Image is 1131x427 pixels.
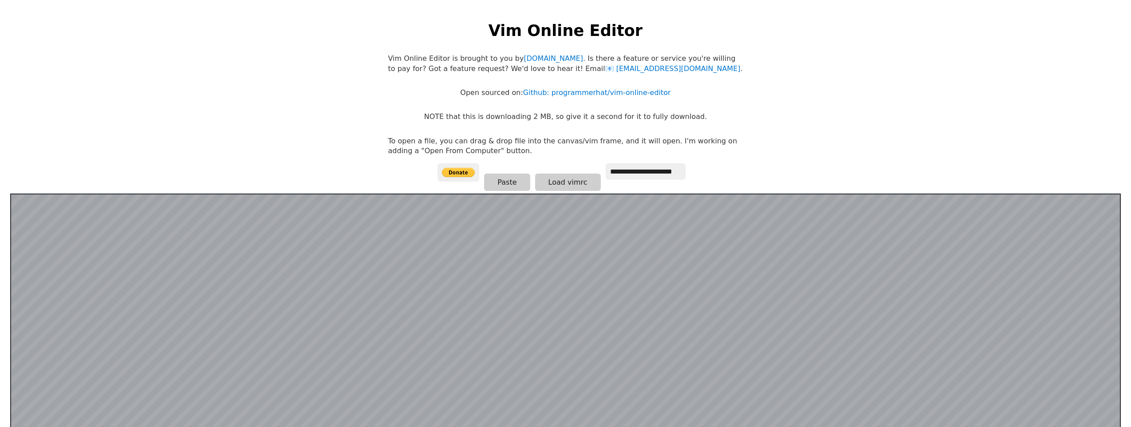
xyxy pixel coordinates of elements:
a: [DOMAIN_NAME] [524,54,583,63]
a: [EMAIL_ADDRESS][DOMAIN_NAME] [605,64,741,73]
button: Load vimrc [535,174,601,191]
h1: Vim Online Editor [489,20,642,41]
button: Paste [484,174,530,191]
p: To open a file, you can drag & drop file into the canvas/vim frame, and it will open. I'm working... [388,136,743,156]
p: NOTE that this is downloading 2 MB, so give it a second for it to fully download. [424,112,707,122]
p: Vim Online Editor is brought to you by . Is there a feature or service you're willing to pay for?... [388,54,743,74]
a: Github: programmerhat/vim-online-editor [523,88,671,97]
p: Open sourced on: [460,88,670,98]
